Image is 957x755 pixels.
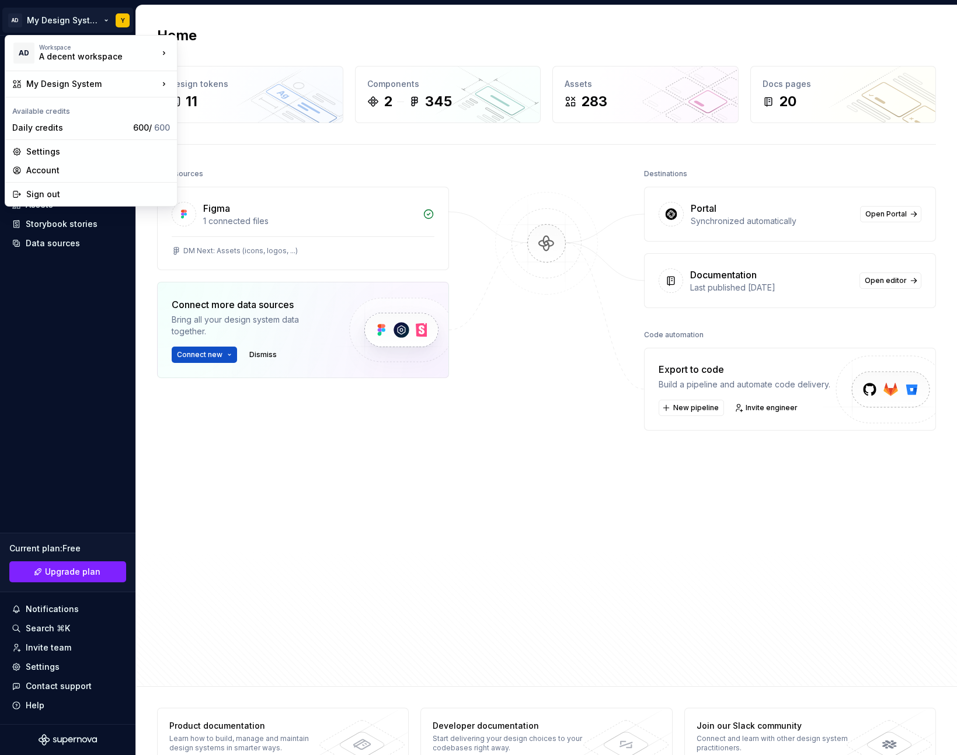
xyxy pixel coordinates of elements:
span: 600 [154,123,170,132]
div: Account [26,165,170,176]
div: Daily credits [12,122,128,134]
div: Sign out [26,188,170,200]
div: AD [13,43,34,64]
div: Settings [26,146,170,158]
div: Workspace [39,44,158,51]
div: A decent workspace [39,51,138,62]
span: 600 / [133,123,170,132]
div: Available credits [8,100,175,118]
div: My Design System [26,78,158,90]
